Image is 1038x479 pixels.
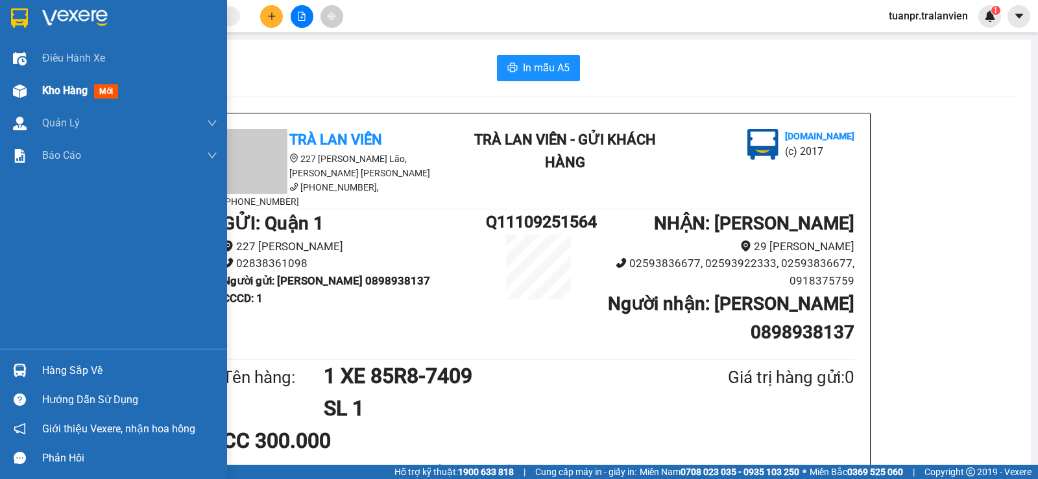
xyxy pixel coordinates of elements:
[591,238,854,255] li: 29 [PERSON_NAME]
[13,149,27,163] img: solution-icon
[289,132,382,148] b: Trà Lan Viên
[223,152,456,180] li: 227 [PERSON_NAME] Lão, [PERSON_NAME] [PERSON_NAME]
[223,274,430,287] b: Người gửi : [PERSON_NAME] 0898938137
[984,10,996,22] img: icon-new-feature
[665,364,854,391] div: Giá trị hàng gửi: 0
[810,465,903,479] span: Miền Bắc
[13,84,27,98] img: warehouse-icon
[535,465,636,479] span: Cung cấp máy in - giấy in:
[297,12,306,21] span: file-add
[80,19,128,147] b: Trà Lan Viên - Gửi khách hàng
[497,55,580,81] button: printerIn mẫu A5
[803,469,806,474] span: ⚪️
[109,49,178,60] b: [DOMAIN_NAME]
[42,449,217,468] div: Phản hồi
[681,467,799,477] strong: 0708 023 035 - 0935 103 250
[291,5,313,28] button: file-add
[591,255,854,289] li: 02593836677, 02593922333, 02593836677, 0918375759
[11,8,28,28] img: logo-vxr
[486,209,591,235] h1: Q11109251564
[13,117,27,130] img: warehouse-icon
[324,360,665,392] h1: 1 XE 85R8-7409
[394,465,514,479] span: Hỗ trợ kỹ thuật:
[913,465,915,479] span: |
[207,150,217,161] span: down
[42,115,80,131] span: Quản Lý
[878,8,978,24] span: tuanpr.tralanvien
[223,257,234,268] span: phone
[327,12,336,21] span: aim
[267,12,276,21] span: plus
[94,84,118,99] span: mới
[474,132,656,170] b: Trà Lan Viên - Gửi khách hàng
[523,60,570,76] span: In mẫu A5
[640,465,799,479] span: Miền Nam
[458,467,514,477] strong: 1900 633 818
[320,5,343,28] button: aim
[991,6,1000,15] sup: 1
[207,118,217,128] span: down
[42,50,105,66] span: Điều hành xe
[42,421,195,437] span: Giới thiệu Vexere, nhận hoa hồng
[223,255,486,272] li: 02838361098
[747,129,779,160] img: logo.jpg
[847,467,903,477] strong: 0369 525 060
[109,62,178,78] li: (c) 2017
[14,393,26,406] span: question-circle
[223,180,456,209] li: [PHONE_NUMBER], [PHONE_NUMBER]
[16,84,47,145] b: Trà Lan Viên
[223,425,431,457] div: CC 300.000
[141,16,172,47] img: logo.jpg
[42,84,88,97] span: Kho hàng
[507,62,518,75] span: printer
[785,131,854,141] b: [DOMAIN_NAME]
[14,452,26,464] span: message
[223,238,486,255] li: 227 [PERSON_NAME]
[14,423,26,435] span: notification
[524,465,525,479] span: |
[1013,10,1025,22] span: caret-down
[223,292,263,305] b: CCCD : 1
[785,143,854,159] li: (c) 2017
[740,240,751,251] span: environment
[223,364,324,391] div: Tên hàng:
[616,257,627,268] span: phone
[223,213,324,234] b: GỬI : Quận 1
[1008,5,1030,28] button: caret-down
[966,467,975,476] span: copyright
[608,293,854,343] b: Người nhận : [PERSON_NAME] 0898938137
[654,213,854,234] b: NHẬN : [PERSON_NAME]
[289,182,298,191] span: phone
[42,390,217,410] div: Hướng dẫn sử dụng
[42,361,217,380] div: Hàng sắp về
[223,240,234,251] span: environment
[324,392,665,425] h1: SL 1
[42,147,81,163] span: Báo cáo
[13,364,27,377] img: warehouse-icon
[260,5,283,28] button: plus
[13,52,27,65] img: warehouse-icon
[289,154,298,163] span: environment
[993,6,998,15] span: 1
